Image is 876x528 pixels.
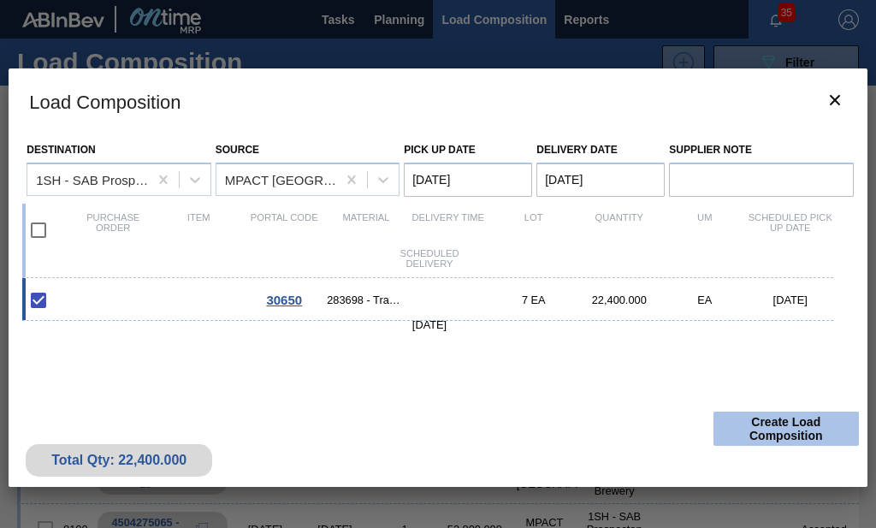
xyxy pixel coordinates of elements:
div: Quantity [577,212,662,248]
label: Supplier Note [669,138,854,163]
div: Purchase order [70,212,156,248]
input: mm/dd/yyyy [536,163,665,197]
div: Material [327,212,405,248]
div: Portal code [241,212,327,248]
span: 283698 - Tray 500CAN Hansa Reborn 2 [327,294,405,306]
h3: Load Composition [9,68,867,133]
div: 1SH - SAB Prospecton Brewery [36,172,150,187]
input: mm/dd/yyyy [404,163,532,197]
button: Create Load Composition [713,412,859,446]
label: Source [216,144,259,156]
label: Pick up Date [404,144,476,156]
div: Delivery Time [405,212,491,248]
div: Item [156,212,241,248]
div: Scheduled Delivery [387,248,472,269]
span: 30650 [266,293,302,307]
div: UM [662,212,748,248]
label: Delivery Date [536,144,617,156]
div: MPACT [GEOGRAPHIC_DATA] [225,172,339,187]
div: Scheduled Pick up Date [748,212,833,248]
div: Lot [491,212,577,248]
div: Go to Order [241,293,327,307]
label: Destination [27,144,95,156]
div: EA [662,294,748,306]
div: 22,400.000 [577,294,662,306]
div: 7 EA [491,294,577,306]
div: [DATE] [387,318,472,331]
div: [DATE] [748,294,833,306]
div: Total Qty: 22,400.000 [38,453,199,468]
